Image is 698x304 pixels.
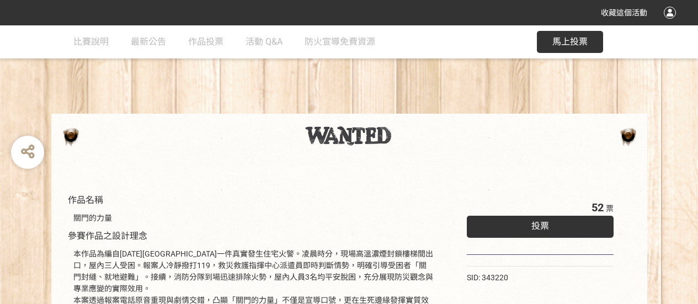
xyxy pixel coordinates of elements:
[305,36,375,47] span: 防火宣導免費資源
[68,195,103,205] span: 作品名稱
[68,231,147,241] span: 參賽作品之設計理念
[592,201,604,214] span: 52
[131,36,166,47] span: 最新公告
[188,25,223,58] a: 作品投票
[305,25,375,58] a: 防火宣導免費資源
[606,204,614,213] span: 票
[537,31,603,53] button: 馬上投票
[73,36,109,47] span: 比賽說明
[552,36,588,47] span: 馬上投票
[131,25,166,58] a: 最新公告
[531,221,549,231] span: 投票
[188,36,223,47] span: 作品投票
[246,36,283,47] span: 活動 Q&A
[601,8,647,17] span: 收藏這個活動
[73,212,434,224] div: 關門的力量
[467,273,508,282] span: SID: 343220
[73,25,109,58] a: 比賽說明
[246,25,283,58] a: 活動 Q&A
